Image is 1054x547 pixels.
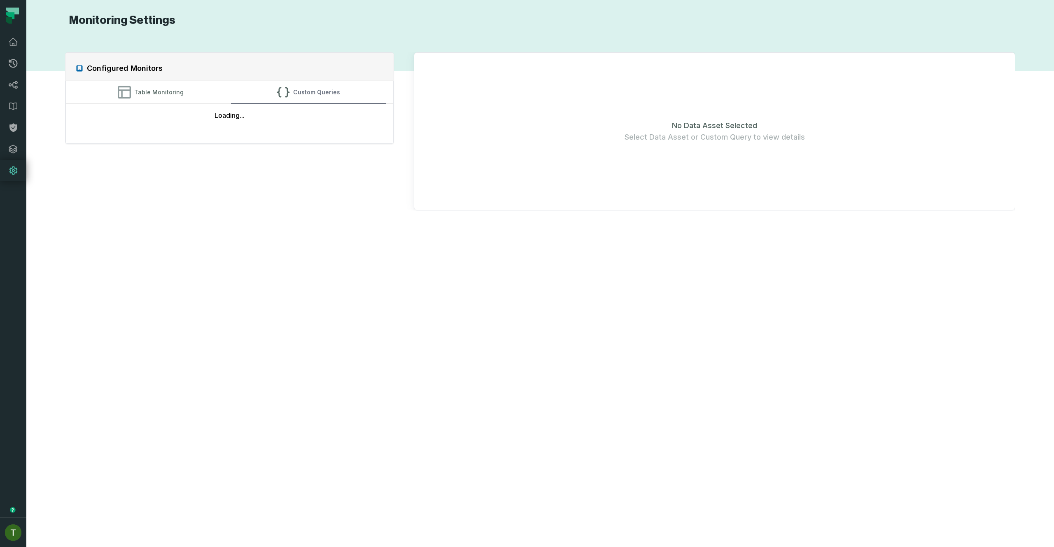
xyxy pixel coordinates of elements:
[73,81,228,103] button: Table Monitoring
[9,506,16,514] div: Tooltip anchor
[87,63,163,74] h2: Configured Monitors
[65,13,175,28] h1: Monitoring Settings
[5,524,21,541] img: avatar of Tomer Galun
[672,120,757,131] span: No Data Asset Selected
[66,104,394,127] div: Loading...
[625,131,805,143] span: Select Data Asset or Custom Query to view details
[231,81,386,103] button: Custom Queries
